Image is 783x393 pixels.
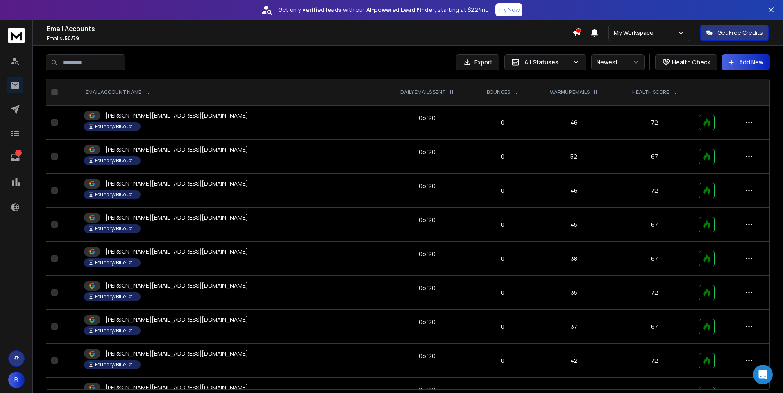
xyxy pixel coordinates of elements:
td: 46 [533,106,615,140]
div: Open Intercom Messenger [753,365,773,384]
td: 72 [615,174,694,208]
p: [PERSON_NAME][EMAIL_ADDRESS][DOMAIN_NAME] [105,214,248,222]
button: B [8,372,25,388]
button: Get Free Credits [700,25,769,41]
p: 0 [477,186,528,195]
div: EMAIL ACCOUNT NAME [86,89,150,95]
td: 72 [615,344,694,378]
div: 0 of 20 [419,284,436,292]
button: Export [456,54,499,70]
p: Try Now [498,6,520,14]
p: 0 [477,254,528,263]
div: 0 of 20 [419,250,436,258]
p: Foundry/Blue Collar [95,361,136,368]
td: 67 [615,242,694,276]
p: WARMUP EMAILS [550,89,590,95]
p: [PERSON_NAME][EMAIL_ADDRESS][DOMAIN_NAME] [105,282,248,290]
p: 0 [477,357,528,365]
p: Foundry/Blue Collar [95,225,136,232]
p: 0 [477,118,528,127]
p: 1 [15,150,22,156]
p: My Workspace [614,29,657,37]
td: 72 [615,106,694,140]
p: HEALTH SCORE [632,89,669,95]
p: Foundry/Blue Collar [95,259,136,266]
p: [PERSON_NAME][EMAIL_ADDRESS][DOMAIN_NAME] [105,350,248,358]
p: Foundry/Blue Collar [95,327,136,334]
td: 67 [615,208,694,242]
p: Get Free Credits [717,29,763,37]
p: BOUNCES [487,89,510,95]
td: 72 [615,276,694,310]
button: Add New [722,54,770,70]
p: Health Check [672,58,710,66]
p: [PERSON_NAME][EMAIL_ADDRESS][DOMAIN_NAME] [105,248,248,256]
p: Get only with our starting at $22/mo [278,6,489,14]
a: 1 [7,150,23,166]
strong: AI-powered Lead Finder, [366,6,436,14]
p: 0 [477,289,528,297]
td: 67 [615,140,694,174]
p: Emails : [47,35,572,42]
p: Foundry/Blue Collar [95,157,136,164]
div: 0 of 20 [419,114,436,122]
td: 67 [615,310,694,344]
p: DAILY EMAILS SENT [400,89,446,95]
p: 0 [477,323,528,331]
button: Try Now [495,3,522,16]
p: Foundry/Blue Collar [95,293,136,300]
div: 0 of 20 [419,148,436,156]
div: 0 of 20 [419,318,436,326]
p: 0 [477,220,528,229]
strong: verified leads [302,6,341,14]
p: Foundry/Blue Collar [95,123,136,130]
td: 37 [533,310,615,344]
td: 35 [533,276,615,310]
img: logo [8,28,25,43]
td: 45 [533,208,615,242]
p: [PERSON_NAME][EMAIL_ADDRESS][DOMAIN_NAME] [105,145,248,154]
div: 0 of 20 [419,216,436,224]
h1: Email Accounts [47,24,572,34]
div: 0 of 20 [419,182,436,190]
p: [PERSON_NAME][EMAIL_ADDRESS][DOMAIN_NAME] [105,179,248,188]
td: 38 [533,242,615,276]
p: Foundry/Blue Collar [95,191,136,198]
p: 0 [477,152,528,161]
div: 0 of 20 [419,352,436,360]
span: 50 / 79 [65,35,79,42]
p: [PERSON_NAME][EMAIL_ADDRESS][DOMAIN_NAME] [105,316,248,324]
td: 42 [533,344,615,378]
td: 52 [533,140,615,174]
td: 46 [533,174,615,208]
button: Health Check [655,54,717,70]
p: [PERSON_NAME][EMAIL_ADDRESS][DOMAIN_NAME] [105,384,248,392]
p: All Statuses [524,58,570,66]
p: [PERSON_NAME][EMAIL_ADDRESS][DOMAIN_NAME] [105,111,248,120]
button: Newest [591,54,645,70]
